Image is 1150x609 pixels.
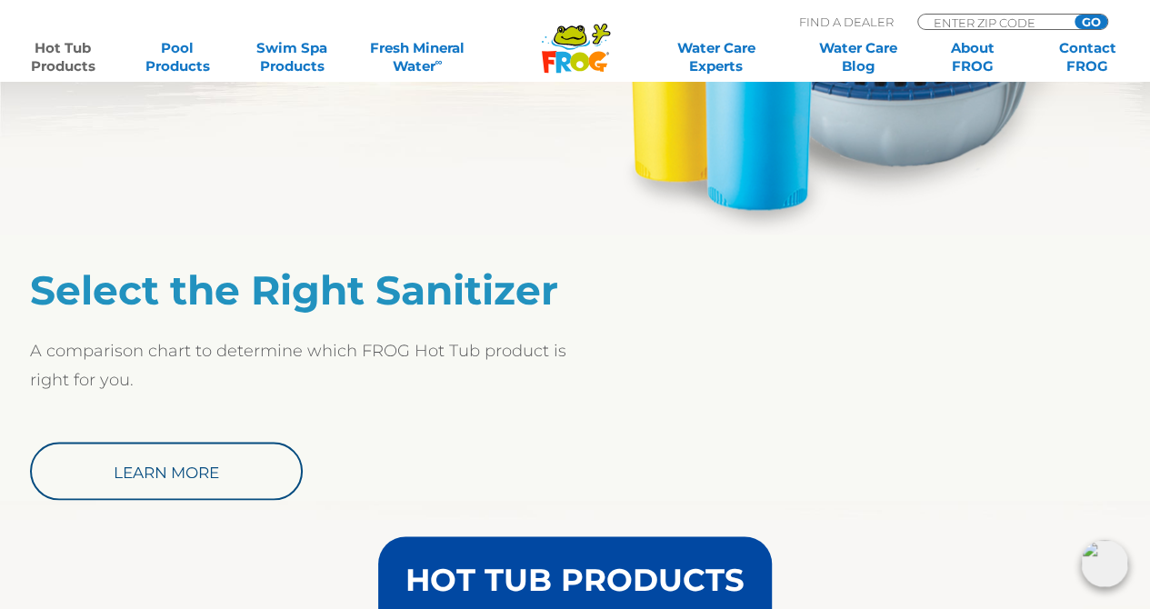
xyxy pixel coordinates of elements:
[133,39,222,75] a: PoolProducts
[1043,39,1132,75] a: ContactFROG
[30,336,575,394] p: A comparison chart to determine which FROG Hot Tub product is right for you.
[1075,15,1107,29] input: GO
[30,442,303,500] a: Learn More
[435,55,443,68] sup: ∞
[799,14,894,30] p: Find A Dealer
[247,39,336,75] a: Swim SpaProducts
[928,39,1017,75] a: AboutFROG
[814,39,903,75] a: Water CareBlog
[405,564,745,594] h3: HOT TUB PRODUCTS
[932,15,1055,30] input: Zip Code Form
[644,39,788,75] a: Water CareExperts
[30,266,575,314] h2: Select the Right Sanitizer
[362,39,474,75] a: Fresh MineralWater∞
[1081,540,1128,587] img: openIcon
[18,39,107,75] a: Hot TubProducts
